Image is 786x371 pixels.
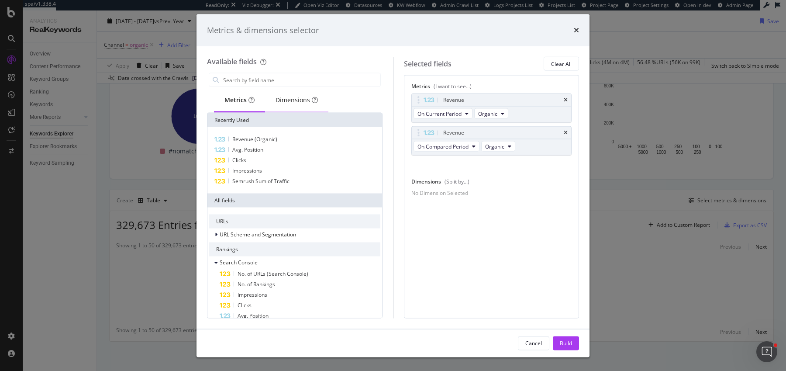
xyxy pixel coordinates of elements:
button: Clear All [544,57,579,71]
div: RevenuetimesOn Compared PeriodOrganic [411,126,572,156]
button: On Current Period [414,108,472,119]
button: Organic [481,141,515,152]
div: Metrics [411,83,572,94]
span: Organic [485,142,504,150]
iframe: Intercom live chat [756,341,777,362]
span: No. of URLs (Search Console) [238,270,308,277]
div: Rankings [209,243,380,257]
div: (I want to see...) [434,83,472,90]
div: (Split by...) [445,178,469,185]
div: times [564,97,568,103]
span: Organic [478,110,497,117]
div: Clear All [551,60,572,67]
span: On Compared Period [417,142,469,150]
div: times [564,130,568,135]
div: Available fields [207,57,257,66]
span: Revenue (Organic) [232,135,277,143]
button: Organic [474,108,508,119]
span: Search Console [220,259,258,266]
div: Dimensions [276,96,318,104]
button: Build [553,336,579,350]
div: Revenue [443,128,464,137]
button: On Compared Period [414,141,479,152]
span: On Current Period [417,110,462,117]
span: Avg. Position [238,312,269,319]
input: Search by field name [222,73,380,87]
div: Selected fields [404,59,452,69]
span: Clicks [238,302,252,309]
span: Impressions [238,291,267,298]
div: Metrics [224,96,255,104]
div: Recently Used [207,113,382,127]
div: Metrics & dimensions selector [207,24,319,36]
div: All fields [207,194,382,208]
span: Clicks [232,156,246,164]
div: modal [196,14,589,357]
div: URLs [209,215,380,229]
span: URL Scheme and Segmentation [220,231,296,238]
div: Dimensions [411,178,572,189]
span: Impressions [232,167,262,174]
div: Revenue [443,96,464,104]
div: RevenuetimesOn Current PeriodOrganic [411,94,572,123]
span: No. of Rankings [238,281,275,288]
span: Semrush Sum of Traffic [232,177,290,185]
div: Cancel [525,339,542,347]
div: Build [560,339,572,347]
button: Cancel [518,336,549,350]
div: times [574,24,579,36]
span: Avg. Position [232,146,263,153]
div: No Dimension Selected [411,189,468,196]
